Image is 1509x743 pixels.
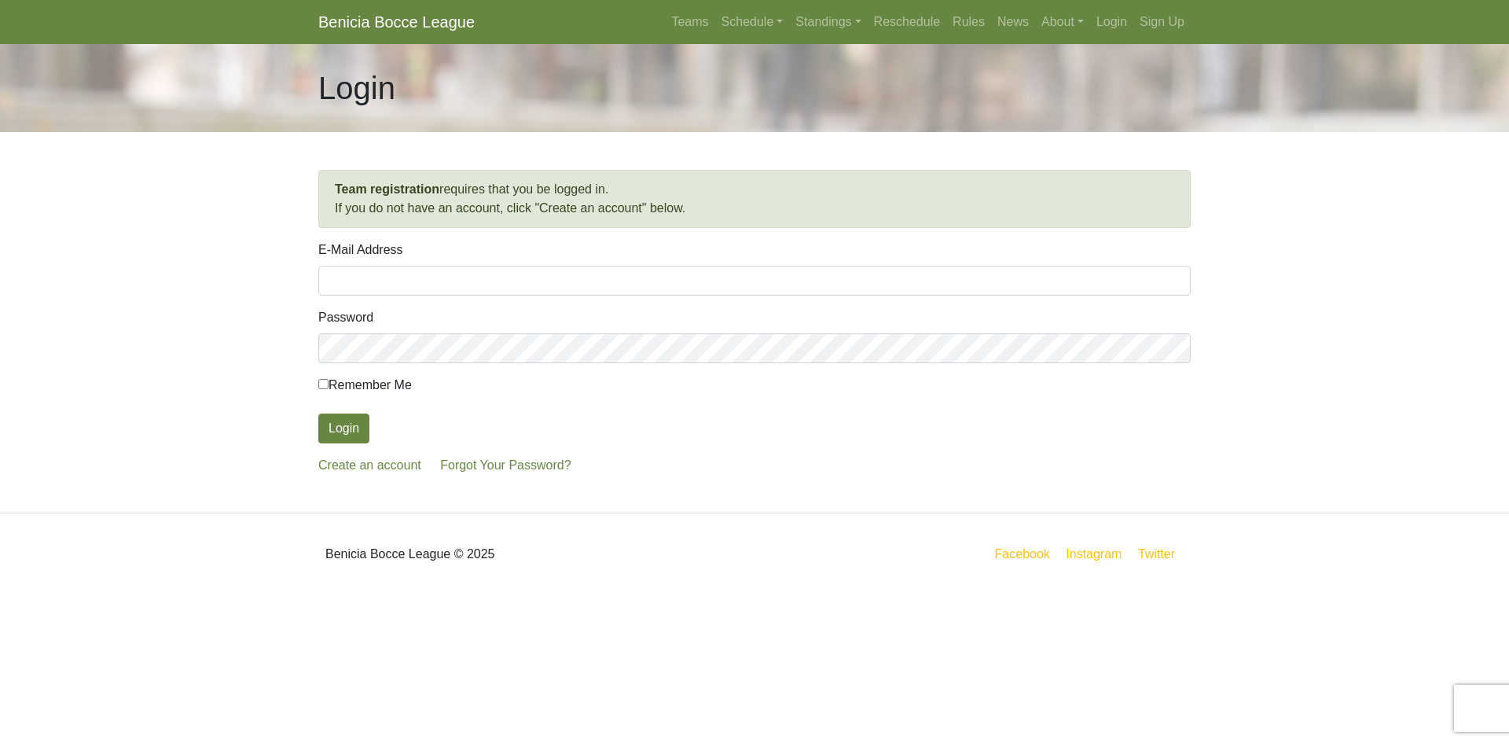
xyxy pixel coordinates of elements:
h1: Login [318,69,395,107]
a: Twitter [1135,544,1188,564]
a: Schedule [715,6,790,38]
strong: Team registration [335,182,439,196]
label: E-Mail Address [318,241,403,259]
a: Login [1090,6,1133,38]
label: Password [318,308,373,327]
a: Reschedule [868,6,947,38]
a: Create an account [318,458,421,472]
div: requires that you be logged in. If you do not have an account, click "Create an account" below. [318,170,1191,228]
a: About [1035,6,1090,38]
a: Sign Up [1133,6,1191,38]
a: Benicia Bocce League [318,6,475,38]
label: Remember Me [318,376,412,395]
button: Login [318,414,369,443]
input: Remember Me [318,379,329,389]
a: Standings [789,6,867,38]
a: Instagram [1063,544,1125,564]
div: Benicia Bocce League © 2025 [307,526,754,583]
a: Facebook [992,544,1053,564]
a: Rules [946,6,991,38]
a: News [991,6,1035,38]
a: Teams [665,6,714,38]
a: Forgot Your Password? [440,458,571,472]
